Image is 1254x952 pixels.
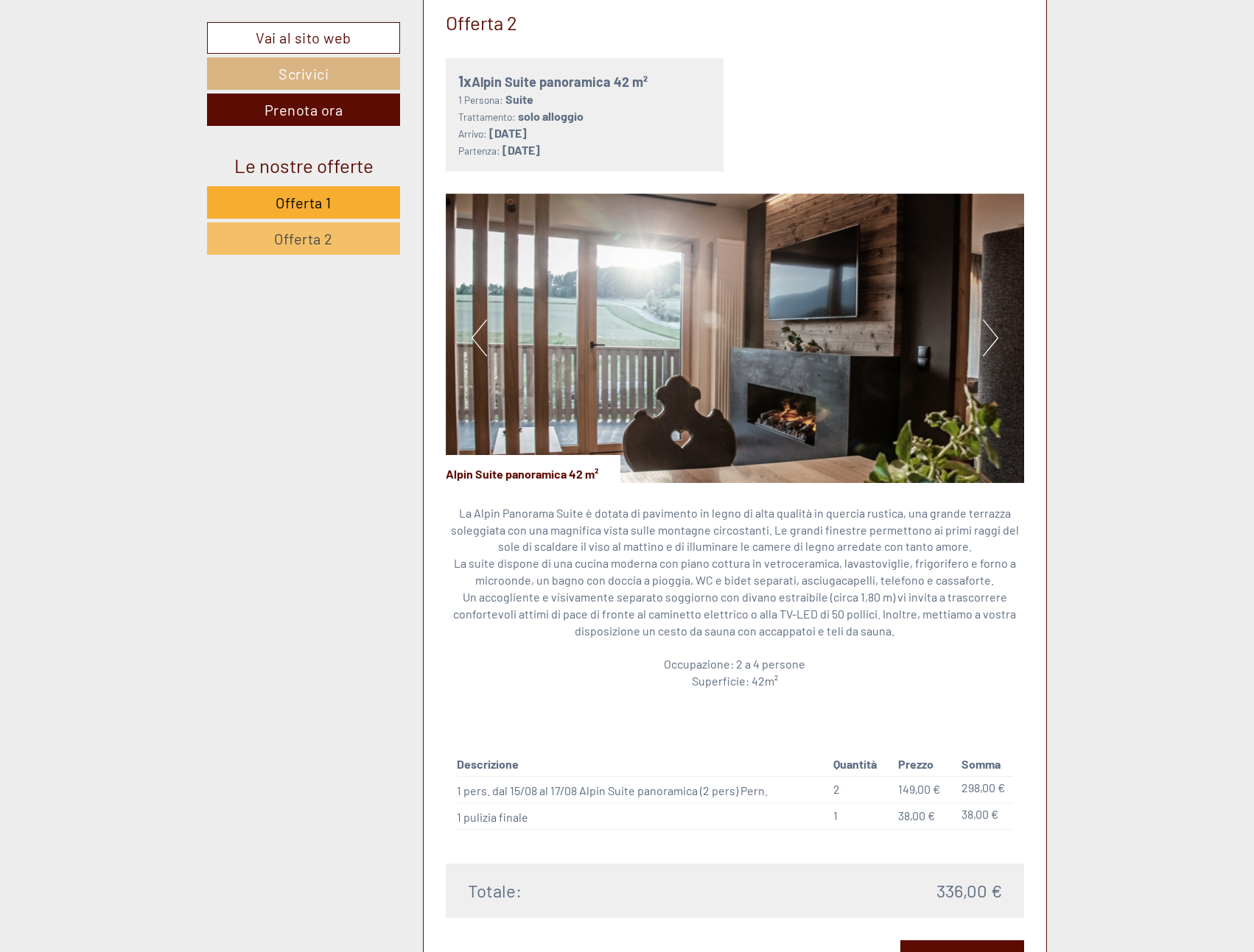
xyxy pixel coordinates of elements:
th: Descrizione [457,753,828,776]
div: Alpin Suite panoramica 42 m² [446,455,620,483]
img: image [446,194,1025,483]
a: Prenota ora [207,94,400,126]
p: La Alpin Panorama Suite è dotata di pavimento in legno di alta qualità in quercia rustica, una gr... [446,505,1025,690]
b: 1x [458,72,472,90]
th: Prezzo [892,753,956,776]
div: Totale: [457,878,735,903]
b: solo alloggio [518,109,584,123]
div: Lei [361,43,557,54]
div: Offerta 2 [446,9,517,36]
b: [DATE] [489,126,527,140]
small: Arrivo: [458,127,487,140]
td: 2 [827,776,892,803]
span: 38,00 € [898,808,935,822]
td: 298,00 € [956,776,1014,803]
a: Scrivici [207,57,400,90]
td: 1 pulizia finale [457,803,828,829]
small: 1 Persona: [458,94,503,106]
td: 38,00 € [956,803,1014,829]
div: martedì [257,11,322,36]
div: Buon giorno, come possiamo aiutarla? [354,40,568,85]
span: 336,00 € [936,878,1002,903]
div: Le nostre offerte [207,152,400,179]
span: Offerta 1 [276,194,332,211]
small: Partenza: [458,144,500,157]
b: [DATE] [502,143,540,157]
button: Next [983,320,998,356]
span: 149,00 € [898,782,940,796]
a: Vai al sito web [207,22,400,54]
small: Trattamento: [458,110,516,123]
b: Suite [505,92,533,106]
small: 09:16 [361,71,557,82]
span: Offerta 2 [274,230,333,247]
button: Invia [502,381,580,414]
td: 1 pers. dal 15/08 al 17/08 Alpin Suite panoramica (2 pers) Pern. [457,776,828,803]
td: 1 [827,803,892,829]
div: Alpin Suite panoramica 42 m² [458,71,712,92]
th: Quantità [827,753,892,776]
th: Somma [956,753,1014,776]
button: Previous [472,320,487,356]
